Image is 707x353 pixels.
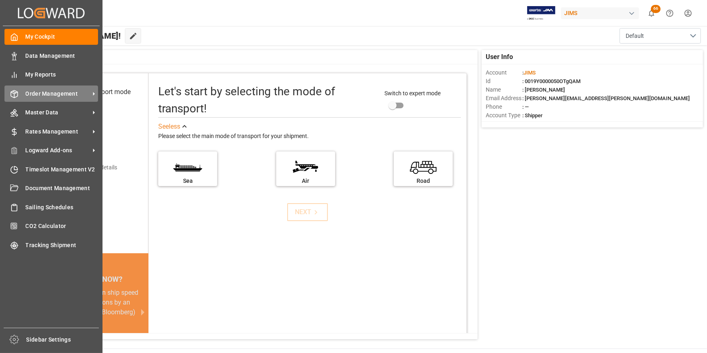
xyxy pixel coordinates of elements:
span: My Reports [26,70,98,79]
button: next slide / item [137,288,148,337]
a: My Reports [4,67,98,83]
a: My Cockpit [4,29,98,45]
span: Email Address [486,94,522,103]
div: Road [398,177,449,185]
div: NEXT [295,207,320,217]
span: JIMS [524,70,536,76]
a: Data Management [4,48,98,64]
span: Logward Add-ons [26,146,90,155]
span: : [PERSON_NAME] [522,87,565,93]
span: Sailing Schedules [26,203,98,212]
div: See less [158,122,180,132]
span: 66 [651,5,661,13]
span: Name [486,86,522,94]
span: : [PERSON_NAME][EMAIL_ADDRESS][PERSON_NAME][DOMAIN_NAME] [522,95,690,101]
div: JIMS [561,7,639,19]
span: Account Type [486,111,522,120]
span: Id [486,77,522,86]
button: open menu [620,28,701,44]
button: show 66 new notifications [642,4,661,22]
div: Air [280,177,331,185]
a: Timeslot Management V2 [4,161,98,177]
span: : — [522,104,529,110]
span: : 0019Y0000050OTgQAM [522,78,580,84]
span: Master Data [26,108,90,117]
a: CO2 Calculator [4,218,98,234]
a: Sailing Schedules [4,199,98,215]
div: Please select the main mode of transport for your shipment. [158,132,461,141]
span: My Cockpit [26,33,98,41]
span: Data Management [26,52,98,60]
a: Tracking Shipment [4,237,98,253]
div: Let's start by selecting the mode of transport! [158,83,376,117]
div: Sea [162,177,213,185]
span: Account [486,68,522,77]
span: Tracking Shipment [26,241,98,250]
span: Timeslot Management V2 [26,165,98,174]
span: Rates Management [26,127,90,136]
span: User Info [486,52,513,62]
button: JIMS [561,5,642,21]
span: : [522,70,536,76]
span: Order Management [26,90,90,98]
span: Phone [486,103,522,111]
span: Default [626,32,644,40]
span: Sidebar Settings [26,335,99,344]
img: Exertis%20JAM%20-%20Email%20Logo.jpg_1722504956.jpg [527,6,555,20]
button: Help Center [661,4,679,22]
a: Document Management [4,180,98,196]
span: Switch to expert mode [385,90,441,96]
span: : Shipper [522,112,543,118]
span: Document Management [26,184,98,193]
span: CO2 Calculator [26,222,98,230]
div: Select transport mode [68,87,131,97]
button: NEXT [287,203,328,221]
